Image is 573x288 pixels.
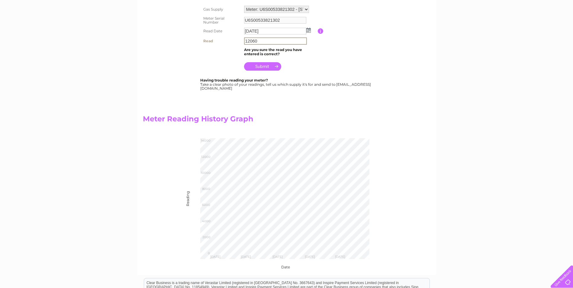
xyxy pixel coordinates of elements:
th: Meter Serial Number [200,14,243,27]
th: Read Date [200,26,243,36]
td: Are you sure the read you have entered is correct? [243,46,318,58]
a: 0333 014 3131 [459,3,501,11]
a: Log out [553,26,567,30]
b: Having trouble reading your meter? [200,78,268,82]
div: Take a clear photo of your readings, tell us which supply it's for and send to [EMAIL_ADDRESS][DO... [200,78,372,91]
div: Clear Business is a trading name of Verastar Limited (registered in [GEOGRAPHIC_DATA] No. 3667643... [144,3,430,29]
th: Read [200,36,243,46]
img: ... [306,28,311,33]
img: logo.png [20,16,51,34]
a: Water [467,26,478,30]
h2: Meter Reading History Graph [143,115,354,126]
th: Gas Supply [200,4,243,14]
a: Telecoms [499,26,517,30]
a: Energy [482,26,495,30]
a: Contact [533,26,548,30]
div: Date [185,259,354,269]
input: Information [318,28,324,34]
input: Submit [244,62,281,71]
a: Blog [520,26,529,30]
div: Reading [185,201,190,206]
